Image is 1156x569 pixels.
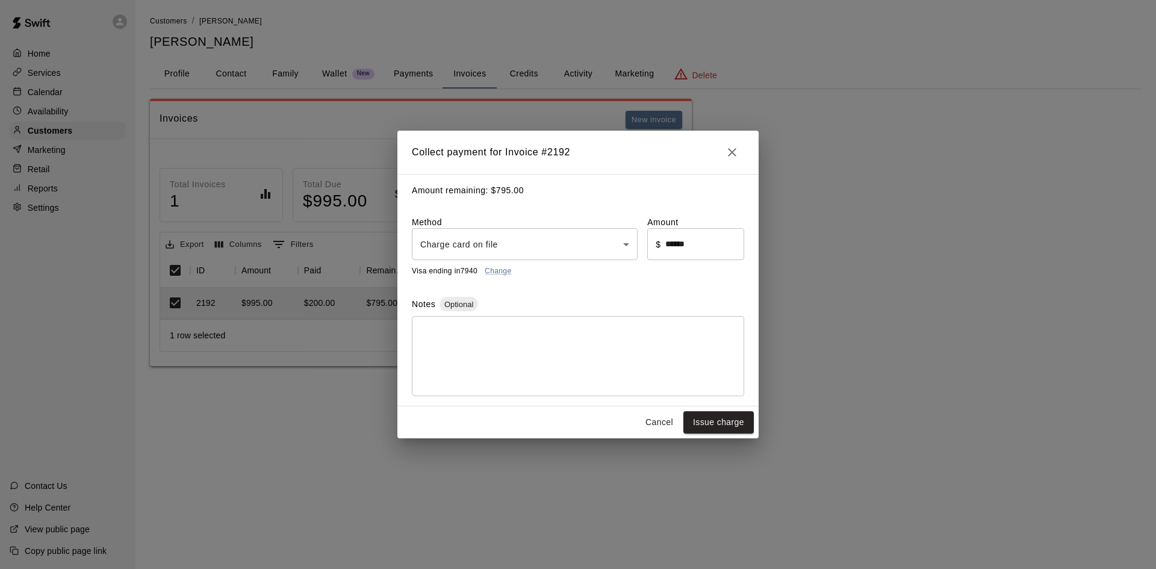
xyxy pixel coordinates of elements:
[412,216,638,228] label: Method
[412,228,638,260] div: Charge card on file
[647,216,744,228] label: Amount
[440,300,478,309] span: Optional
[412,299,435,309] label: Notes
[683,411,754,434] button: Issue charge
[720,140,744,164] button: Close
[412,184,744,197] p: Amount remaining: $ 795.00
[640,411,679,434] button: Cancel
[485,267,511,275] a: Change
[656,238,660,250] p: $
[397,131,759,174] h2: Collect payment for Invoice # 2192
[412,267,512,275] span: Visa ending in 7940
